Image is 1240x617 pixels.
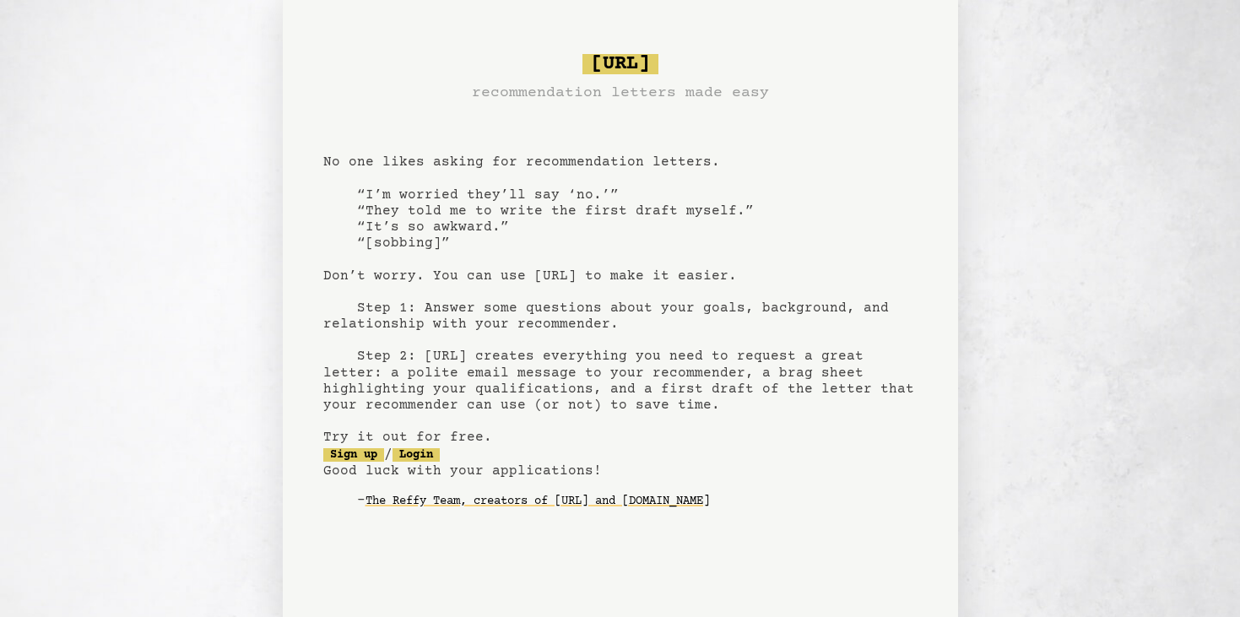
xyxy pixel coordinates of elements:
[357,493,918,510] div: -
[393,448,440,462] a: Login
[323,448,384,462] a: Sign up
[582,54,658,74] span: [URL]
[323,47,918,542] pre: No one likes asking for recommendation letters. “I’m worried they’ll say ‘no.’” “They told me to ...
[472,81,769,105] h3: recommendation letters made easy
[366,488,710,515] a: The Reffy Team, creators of [URL] and [DOMAIN_NAME]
